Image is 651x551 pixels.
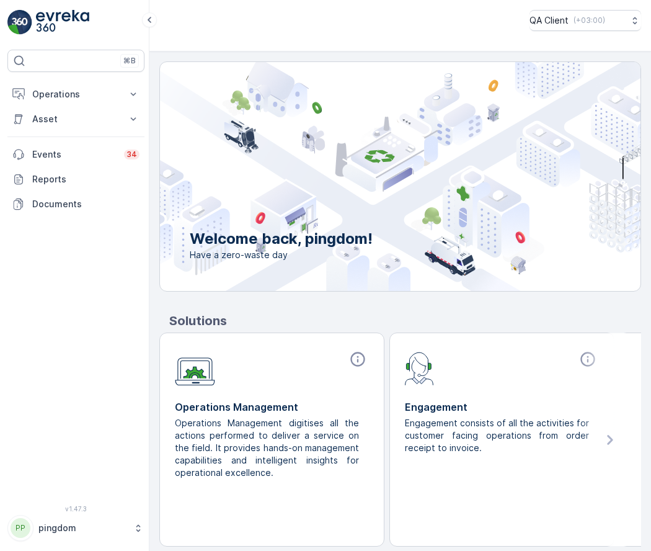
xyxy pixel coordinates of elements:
p: Engagement [405,400,599,414]
p: pingdom [38,522,127,534]
p: QA Client [529,14,569,27]
p: Operations Management [175,400,369,414]
img: module-icon [405,351,434,385]
div: PP [11,518,30,538]
p: Operations [32,88,120,101]
img: logo_light-DOdMpM7g.png [36,10,89,35]
button: Operations [7,82,144,107]
button: PPpingdom [7,515,144,541]
img: module-icon [175,351,215,386]
span: v 1.47.3 [7,505,144,513]
p: Asset [32,113,120,125]
p: Reports [32,173,139,186]
p: ⌘B [123,56,136,66]
a: Events34 [7,142,144,167]
p: Solutions [169,311,641,330]
span: Have a zero-waste day [190,249,373,261]
button: Asset [7,107,144,132]
p: Events [32,148,117,161]
p: Documents [32,198,139,210]
a: Reports [7,167,144,192]
p: Engagement consists of all the activities for customer facing operations from order receipt to in... [405,417,589,454]
p: 34 [126,150,137,159]
p: Welcome back, pingdom! [190,229,373,249]
img: city illustration [104,62,640,291]
p: Operations Management digitises all the actions performed to deliver a service on the field. It p... [175,417,359,479]
a: Documents [7,192,144,217]
button: QA Client(+03:00) [529,10,641,31]
p: ( +03:00 ) [573,16,605,25]
img: logo [7,10,32,35]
